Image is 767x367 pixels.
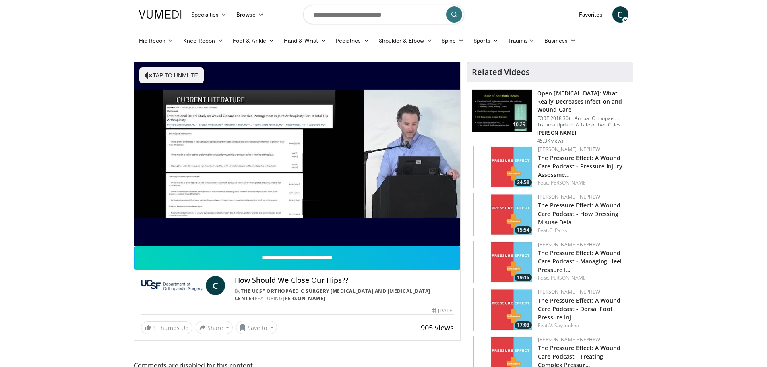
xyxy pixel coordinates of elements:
[473,241,534,283] img: 60a7b2e5-50df-40c4-868a-521487974819.150x105_q85_crop-smart_upscale.jpg
[503,33,540,49] a: Trauma
[228,33,279,49] a: Foot & Ankle
[612,6,628,23] a: C
[538,227,626,234] div: Feat.
[515,321,532,329] span: 17:03
[473,241,534,283] a: 19:15
[538,297,620,321] a: The Pressure Effect: A Wound Care Podcast - Dorsal Foot Pressure Inj…
[473,288,534,331] img: d68379d8-97de-484f-9076-f39c80eee8eb.150x105_q85_crop-smart_upscale.jpg
[303,5,464,24] input: Search topics, interventions
[549,274,587,281] a: [PERSON_NAME]
[134,62,461,246] video-js: Video Player
[472,89,628,144] a: 10:29 Open [MEDICAL_DATA]: What Really Decreases Infection and Wound Care FORE 2018 30th Annual O...
[206,276,225,295] a: C
[196,321,233,334] button: Share
[538,146,600,153] a: [PERSON_NAME]+Nephew
[279,33,331,49] a: Hand & Wrist
[232,6,269,23] a: Browse
[574,6,608,23] a: Favorites
[537,130,628,136] p: [PERSON_NAME]
[473,146,534,188] img: 2a658e12-bd38-46e9-9f21-8239cc81ed40.150x105_q85_crop-smart_upscale.jpg
[141,321,192,334] a: 3 Thumbs Up
[331,33,374,49] a: Pediatrics
[186,6,232,23] a: Specialties
[236,321,277,334] button: Save to
[538,179,626,187] div: Feat.
[178,33,228,49] a: Knee Recon
[139,10,182,19] img: VuMedi Logo
[515,226,532,234] span: 15:54
[472,67,530,77] h4: Related Videos
[472,90,532,132] img: ded7be61-cdd8-40fc-98a3-de551fea390e.150x105_q85_crop-smart_upscale.jpg
[283,295,325,302] a: [PERSON_NAME]
[235,288,454,302] div: By FEATURING
[139,67,204,83] button: Tap to unmute
[473,288,534,331] a: 17:03
[153,324,156,332] span: 3
[473,146,534,188] a: 24:58
[515,274,532,281] span: 19:15
[134,33,179,49] a: Hip Recon
[469,33,503,49] a: Sports
[510,120,529,129] span: 10:29
[538,201,620,226] a: The Pressure Effect: A Wound Care Podcast - How Dressing Misuse Dela…
[421,323,454,332] span: 905 views
[473,193,534,236] a: 15:54
[432,307,454,314] div: [DATE]
[538,322,626,329] div: Feat.
[235,288,430,302] a: The UCSF Orthopaedic Surgery [MEDICAL_DATA] and [MEDICAL_DATA] Center
[538,274,626,282] div: Feat.
[538,241,600,248] a: [PERSON_NAME]+Nephew
[537,115,628,128] p: FORE 2018 30th Annual Orthopaedic Trauma Update: A Tale of Two Cities
[473,193,534,236] img: 61e02083-5525-4adc-9284-c4ef5d0bd3c4.150x105_q85_crop-smart_upscale.jpg
[538,249,622,274] a: The Pressure Effect: A Wound Care Podcast - Managing Heel Pressure I…
[540,33,581,49] a: Business
[515,179,532,186] span: 24:58
[538,193,600,200] a: [PERSON_NAME]+Nephew
[538,336,600,343] a: [PERSON_NAME]+Nephew
[538,154,622,178] a: The Pressure Effect: A Wound Care Podcast - Pressure Injury Assessme…
[537,138,564,144] p: 45.3K views
[437,33,469,49] a: Spine
[538,288,600,295] a: [PERSON_NAME]+Nephew
[537,89,628,114] h3: Open [MEDICAL_DATA]: What Really Decreases Infection and Wound Care
[235,276,454,285] h4: How Should We Close Our Hips??
[141,276,203,295] img: The UCSF Orthopaedic Surgery Arthritis and Joint Replacement Center
[549,322,579,329] a: V. Saysoukha
[549,179,587,186] a: [PERSON_NAME]
[374,33,437,49] a: Shoulder & Elbow
[549,227,568,234] a: C. Parks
